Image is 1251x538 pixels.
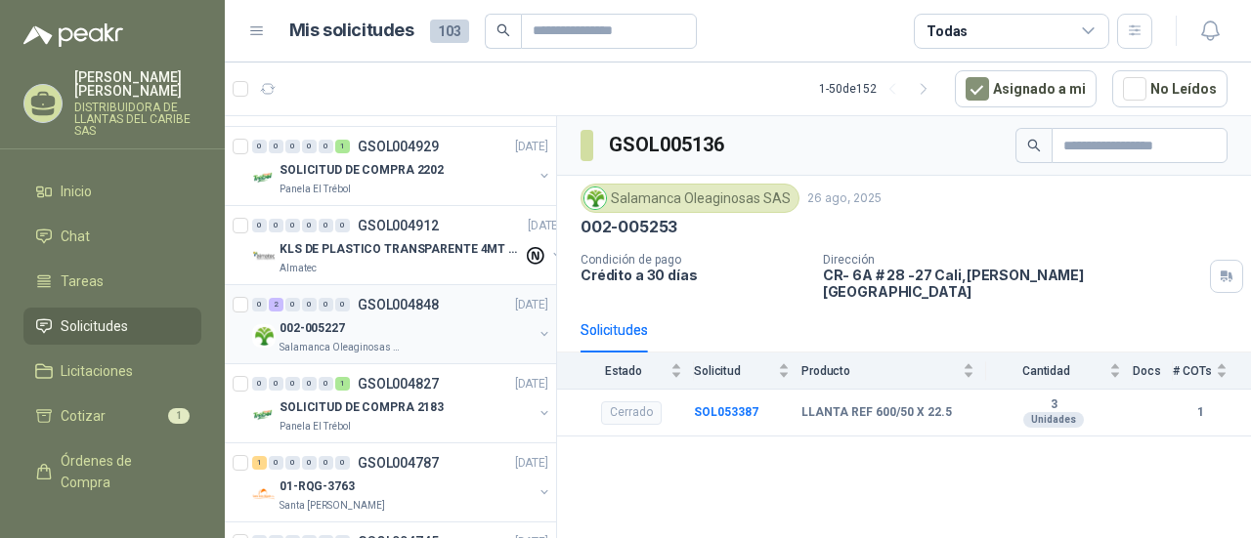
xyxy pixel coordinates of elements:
[319,298,333,311] div: 0
[252,166,276,189] img: Company Logo
[23,397,201,435] a: Cotizar1
[280,419,351,435] p: Panela El Trébol
[335,456,350,470] div: 0
[1112,70,1228,107] button: No Leídos
[581,364,667,378] span: Estado
[285,140,300,153] div: 0
[168,408,190,424] span: 1
[515,296,548,314] p: [DATE]
[358,456,439,470] p: GSOL004787
[61,405,106,427] span: Cotizar
[955,70,1097,107] button: Asignado a mi
[285,219,300,232] div: 0
[23,23,123,47] img: Logo peakr
[581,319,648,341] div: Solicitudes
[285,298,300,311] div: 0
[74,70,201,98] p: [PERSON_NAME] [PERSON_NAME]
[280,261,317,276] p: Almatec
[61,270,104,292] span: Tareas
[335,377,350,391] div: 1
[61,360,133,382] span: Licitaciones
[1173,403,1228,422] b: 1
[801,352,986,389] th: Producto
[23,308,201,345] a: Solicitudes
[280,477,355,496] p: 01-RQG-3763
[609,130,727,160] h3: GSOL005136
[252,372,552,435] a: 0 0 0 0 0 1 GSOL004827[DATE] Company LogoSOLICITUD DE COMPRA 2183Panela El Trébol
[61,226,90,247] span: Chat
[694,352,801,389] th: Solicitud
[23,173,201,210] a: Inicio
[335,219,350,232] div: 0
[302,377,317,391] div: 0
[269,456,283,470] div: 0
[61,181,92,202] span: Inicio
[515,138,548,156] p: [DATE]
[269,298,283,311] div: 2
[986,397,1121,413] b: 3
[280,161,444,180] p: SOLICITUD DE COMPRA 2202
[496,23,510,37] span: search
[269,219,283,232] div: 0
[269,140,283,153] div: 0
[927,21,968,42] div: Todas
[1133,352,1173,389] th: Docs
[302,298,317,311] div: 0
[694,405,758,419] a: SOL053387
[285,456,300,470] div: 0
[581,184,799,213] div: Salamanca Oleaginosas SAS
[319,140,333,153] div: 0
[252,245,276,269] img: Company Logo
[823,253,1202,267] p: Dirección
[358,298,439,311] p: GSOL004848
[694,364,774,378] span: Solicitud
[252,324,276,348] img: Company Logo
[280,240,523,259] p: KLS DE PLASTICO TRANSPARENTE 4MT CAL 4 Y CINTA TRA
[252,293,552,355] a: 0 2 0 0 0 0 GSOL004848[DATE] Company Logo002-005227Salamanca Oleaginosas SAS
[252,377,267,391] div: 0
[319,456,333,470] div: 0
[430,20,469,43] span: 103
[819,73,939,104] div: 1 - 50 de 152
[252,298,267,311] div: 0
[335,298,350,311] div: 0
[280,319,345,338] p: 002-005227
[515,375,548,393] p: [DATE]
[319,377,333,391] div: 0
[269,377,283,391] div: 0
[601,401,662,425] div: Cerrado
[358,140,439,153] p: GSOL004929
[1027,139,1041,152] span: search
[986,364,1105,378] span: Cantidad
[1173,352,1251,389] th: # COTs
[252,403,276,427] img: Company Logo
[252,214,565,276] a: 0 0 0 0 0 0 GSOL004912[DATE] Company LogoKLS DE PLASTICO TRANSPARENTE 4MT CAL 4 Y CINTA TRAAlmatec
[986,352,1133,389] th: Cantidad
[1023,412,1084,428] div: Unidades
[23,352,201,390] a: Licitaciones
[801,364,959,378] span: Producto
[581,217,677,237] p: 002-005253
[335,140,350,153] div: 1
[515,454,548,473] p: [DATE]
[280,398,444,417] p: SOLICITUD DE COMPRA 2183
[807,189,882,208] p: 26 ago, 2025
[23,442,201,501] a: Órdenes de Compra
[280,182,351,197] p: Panela El Trébol
[61,315,128,337] span: Solicitudes
[252,451,552,514] a: 1 0 0 0 0 0 GSOL004787[DATE] Company Logo01-RQG-3763Santa [PERSON_NAME]
[584,187,606,209] img: Company Logo
[528,217,561,235] p: [DATE]
[280,498,385,514] p: Santa [PERSON_NAME]
[252,482,276,506] img: Company Logo
[1173,364,1212,378] span: # COTs
[319,219,333,232] div: 0
[358,377,439,391] p: GSOL004827
[801,405,952,421] b: LLANTA REF 600/50 X 22.5
[823,267,1202,300] p: CR- 6A # 28 -27 Cali , [PERSON_NAME][GEOGRAPHIC_DATA]
[358,219,439,232] p: GSOL004912
[302,140,317,153] div: 0
[74,102,201,137] p: DISTRIBUIDORA DE LLANTAS DEL CARIBE SAS
[252,219,267,232] div: 0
